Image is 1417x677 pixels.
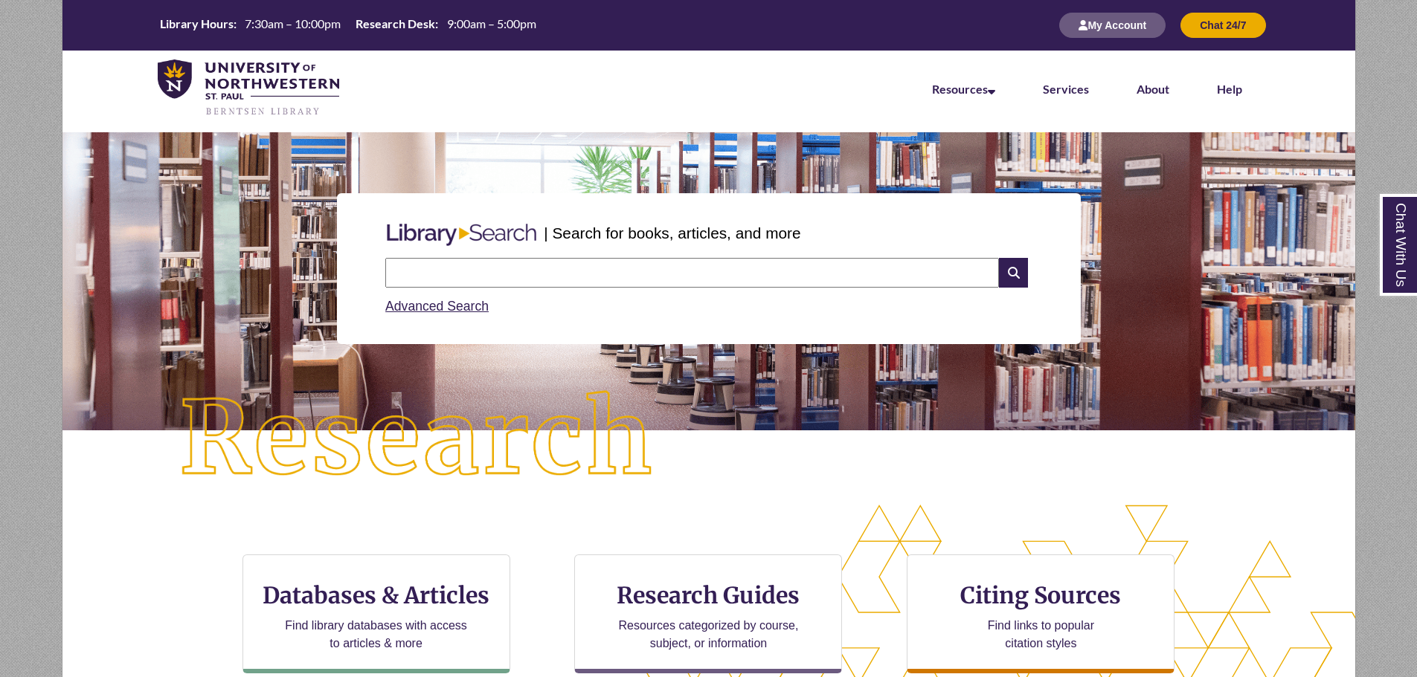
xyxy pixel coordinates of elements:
img: Libary Search [379,218,544,252]
a: Databases & Articles Find library databases with access to articles & more [242,554,510,673]
a: Help [1217,82,1242,96]
a: Hours Today [154,16,542,36]
th: Library Hours: [154,16,239,32]
table: Hours Today [154,16,542,34]
button: My Account [1059,13,1166,38]
p: Find library databases with access to articles & more [279,617,473,652]
img: UNWSP Library Logo [158,59,340,117]
p: Find links to popular citation styles [968,617,1114,652]
a: Chat 24/7 [1180,19,1265,31]
img: Research [126,338,708,540]
i: Search [999,258,1027,288]
a: Research Guides Resources categorized by course, subject, or information [574,554,842,673]
p: | Search for books, articles, and more [544,221,800,244]
button: Chat 24/7 [1180,13,1265,38]
a: Advanced Search [385,299,489,314]
a: My Account [1059,19,1166,31]
a: Resources [932,82,995,96]
span: 7:30am – 10:00pm [245,16,341,30]
th: Research Desk: [350,16,440,32]
h3: Citing Sources [951,581,1132,609]
a: Services [1043,82,1089,96]
h3: Databases & Articles [255,581,498,609]
p: Resources categorized by course, subject, or information [611,617,806,652]
a: Citing Sources Find links to popular citation styles [907,554,1175,673]
a: About [1137,82,1169,96]
h3: Research Guides [587,581,829,609]
span: 9:00am – 5:00pm [447,16,536,30]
